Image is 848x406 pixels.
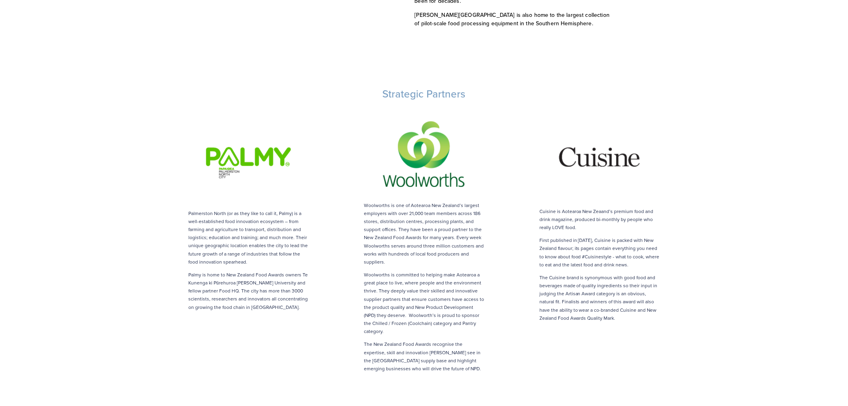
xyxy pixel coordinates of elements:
[188,271,309,312] p: Palmy is home to New Zealand Food Awards owners Te Kunenga ki Pūrehuroa [PERSON_NAME] University ...
[539,274,660,323] p: The Cuisine brand is synonymous with good food and beverages made of quality ingredients so their...
[188,114,309,203] img: palmy.png
[539,114,660,201] img: Cuisine.png
[539,208,660,232] p: Cuisine is Aotearoa New Zeaand’s premium food and drink magazine, produced bi-monthly by people w...
[188,210,309,266] p: Palmerston North (or as they like to call it, Palmy) is a well-established food innovation ecosys...
[364,271,484,336] p: Woolworths is committed to helping make Aotearoa a great place to live, where people and the envi...
[415,11,612,27] a: [PERSON_NAME][GEOGRAPHIC_DATA] is also home to the largest collection of pilot-scale food process...
[168,87,680,101] h3: Strategic Partners
[364,202,484,266] p: Woolworths is one of Aotearoa New Zealand’s largest employers with over 21,000 team members acros...
[539,237,660,269] p: First published in [DATE], Cuisine is packed with New Zealand flavour; its pages contain everythi...
[364,341,484,373] p: The New Zealand Food Awards recognise the expertise, skill and innovation [PERSON_NAME] see in th...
